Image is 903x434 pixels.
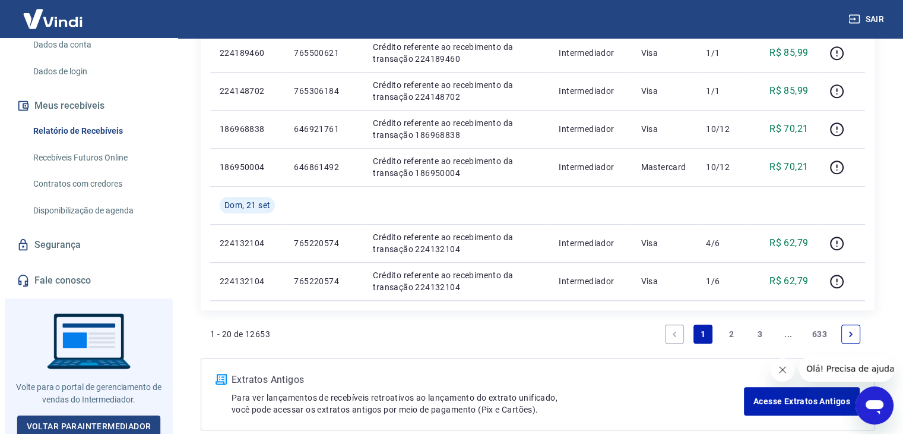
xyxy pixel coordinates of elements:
[224,199,270,211] span: Dom, 21 set
[641,275,687,287] p: Visa
[294,237,354,249] p: 765220574
[769,236,808,250] p: R$ 62,79
[706,275,741,287] p: 1/6
[28,199,163,223] a: Disponibilização de agenda
[220,275,275,287] p: 224132104
[28,59,163,84] a: Dados de login
[373,79,540,103] p: Crédito referente ao recebimento da transação 224148702
[28,172,163,196] a: Contratos com credores
[779,325,798,344] a: Jump forward
[294,47,354,59] p: 765500621
[641,85,687,97] p: Visa
[641,47,687,59] p: Visa
[14,232,163,258] a: Segurança
[846,8,889,30] button: Sair
[294,123,354,135] p: 646921761
[799,356,894,382] iframe: Mensagem da empresa
[750,325,769,344] a: Page 3
[373,155,540,179] p: Crédito referente ao recebimento da transação 186950004
[641,237,687,249] p: Visa
[14,268,163,294] a: Fale conosco
[706,85,741,97] p: 1/1
[693,325,712,344] a: Page 1 is your current page
[220,237,275,249] p: 224132104
[559,47,622,59] p: Intermediador
[220,47,275,59] p: 224189460
[373,41,540,65] p: Crédito referente ao recebimento da transação 224189460
[220,123,275,135] p: 186968838
[220,85,275,97] p: 224148702
[769,84,808,98] p: R$ 85,99
[14,93,163,119] button: Meus recebíveis
[294,85,354,97] p: 765306184
[373,231,540,255] p: Crédito referente ao recebimento da transação 224132104
[216,374,227,385] img: ícone
[771,358,794,382] iframe: Fechar mensagem
[722,325,741,344] a: Page 2
[559,161,622,173] p: Intermediador
[706,237,741,249] p: 4/6
[559,85,622,97] p: Intermediador
[769,122,808,136] p: R$ 70,21
[706,123,741,135] p: 10/12
[28,146,163,170] a: Recebíveis Futuros Online
[559,123,622,135] p: Intermediador
[856,386,894,424] iframe: Botão para abrir a janela de mensagens
[232,373,744,387] p: Extratos Antigos
[559,275,622,287] p: Intermediador
[294,275,354,287] p: 765220574
[769,274,808,288] p: R$ 62,79
[373,117,540,141] p: Crédito referente ao recebimento da transação 186968838
[807,325,832,344] a: Page 633
[841,325,860,344] a: Next page
[28,119,163,143] a: Relatório de Recebíveis
[641,123,687,135] p: Visa
[232,392,744,416] p: Para ver lançamentos de recebíveis retroativos ao lançamento do extrato unificado, você pode aces...
[660,320,865,348] ul: Pagination
[744,387,860,416] a: Acesse Extratos Antigos
[769,46,808,60] p: R$ 85,99
[373,269,540,293] p: Crédito referente ao recebimento da transação 224132104
[706,161,741,173] p: 10/12
[559,237,622,249] p: Intermediador
[7,8,100,18] span: Olá! Precisa de ajuda?
[769,160,808,174] p: R$ 70,21
[641,161,687,173] p: Mastercard
[28,33,163,57] a: Dados da conta
[294,161,354,173] p: 646861492
[14,1,91,37] img: Vindi
[210,328,270,340] p: 1 - 20 de 12653
[220,161,275,173] p: 186950004
[706,47,741,59] p: 1/1
[665,325,684,344] a: Previous page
